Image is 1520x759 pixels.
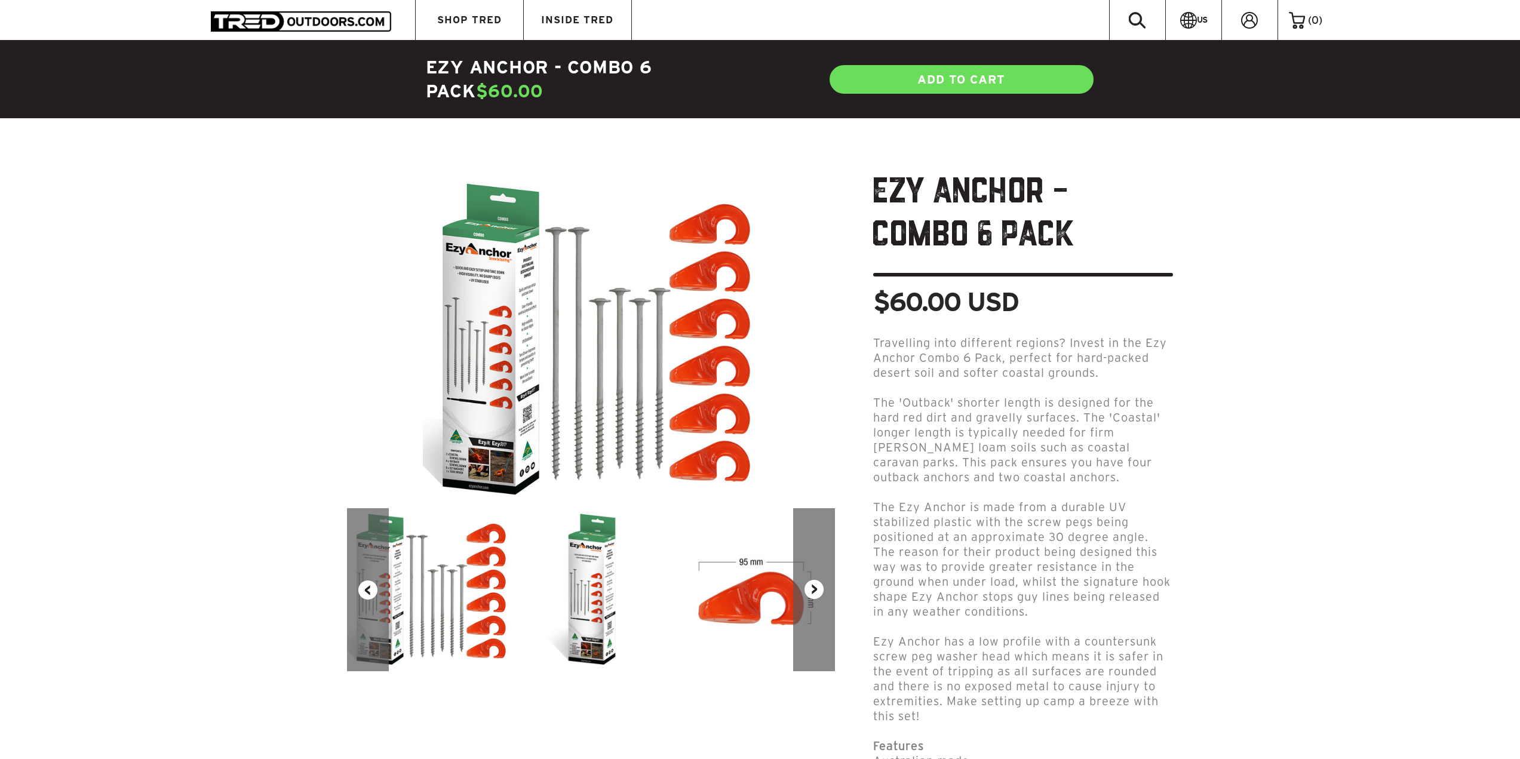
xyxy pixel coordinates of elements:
p: Travelling into different regions? Invest in the Ezy Anchor Combo 6 Pack, perfect for hard-packed... [873,336,1173,380]
img: EzyAnchor6Pack2_700x.jpg [423,172,759,508]
span: INSIDE TRED [541,15,613,25]
span: SHOP TRED [437,15,502,25]
span: 0 [1312,14,1319,26]
p: The 'Outback' shorter length is designed for the hard red dirt and gravelly surfaces. The 'Coasta... [873,395,1173,485]
img: EzyAnchor6Pack_300x.jpg [510,508,673,671]
img: EzyAnchor6Pack2_300x.jpg [347,508,510,671]
h1: Ezy Anchor - Combo 6 pack [873,172,1173,276]
a: ADD TO CART [828,64,1095,95]
span: ( ) [1308,15,1322,26]
span: $60.00 USD [873,288,1018,315]
span: $60.00 [476,81,544,101]
img: TRED Outdoors America [211,11,391,31]
p: The Ezy Anchor is made from a durable UV stabilized plastic with the screw pegs being positioned ... [873,500,1173,619]
img: cart-icon [1289,12,1305,29]
h4: Ezy Anchor - Combo 6 pack [426,56,760,103]
strong: Features [873,739,924,752]
button: Next [793,508,835,671]
p: Ezy Anchor has a low profile with a countersunk screw peg washer head which means it is safer in ... [873,634,1173,724]
button: Previous [347,508,389,671]
img: EzyAnchor6Pack3_300x.jpg [673,508,836,671]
